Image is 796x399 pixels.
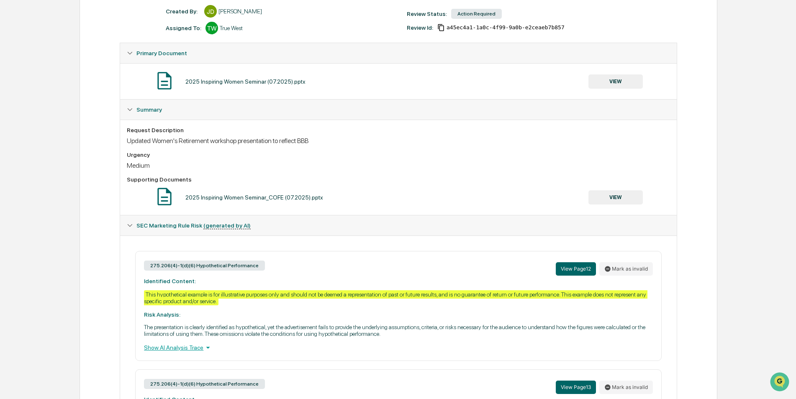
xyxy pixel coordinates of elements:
[69,105,104,114] span: Attestations
[17,121,53,130] span: Data Lookup
[120,63,676,99] div: Primary Document
[142,66,152,77] button: Start new chat
[144,290,647,305] div: This hypothetical example is for illustrative purposes only and should not be deemed a representa...
[451,9,502,19] div: Action Required
[154,70,175,91] img: Document Icon
[17,105,54,114] span: Preclearance
[144,311,180,318] strong: Risk Analysis:
[203,222,251,229] u: (generated by AI)
[599,381,653,394] button: Mark as invalid
[588,190,643,205] button: VIEW
[127,161,670,169] div: Medium
[588,74,643,89] button: VIEW
[154,186,175,207] img: Document Icon
[136,106,162,113] span: Summary
[144,343,652,352] div: Show AI Analysis Trace
[220,25,243,31] div: True West
[556,381,596,394] button: View Page13
[127,137,670,145] div: Updated Women's Retirement workshop presentation to reflect BBB
[136,50,187,56] span: Primary Document
[144,379,265,389] div: 275.206(4)-1(d)(6) Hypothetical Performance
[166,25,201,31] div: Assigned To:
[83,142,101,148] span: Pylon
[8,18,152,31] p: How can we help?
[120,120,676,215] div: Summary
[144,261,265,271] div: 275.206(4)-1(d)(6) Hypothetical Performance
[407,24,433,31] div: Review Id:
[120,43,676,63] div: Primary Document
[204,5,217,18] div: JD
[61,106,67,113] div: 🗄️
[144,324,652,337] p: The presentation is clearly identified as hypothetical, yet the advertisement fails to provide th...
[8,106,15,113] div: 🖐️
[120,215,676,235] div: SEC Marketing Rule Risk (generated by AI)
[127,176,670,183] div: Supporting Documents
[127,151,670,158] div: Urgency
[437,24,445,31] span: Copy Id
[556,262,596,276] button: View Page12
[5,102,57,117] a: 🖐️Preclearance
[447,24,565,31] span: a45ec4a1-1a0c-4f99-9a0b-e2ceaeb7b857
[144,278,196,284] strong: Identified Content:
[22,38,138,47] input: Clear
[28,72,106,79] div: We're available if you need us!
[599,262,653,276] button: Mark as invalid
[5,118,56,133] a: 🔎Data Lookup
[407,10,447,17] div: Review Status:
[8,122,15,129] div: 🔎
[8,64,23,79] img: 1746055101610-c473b297-6a78-478c-a979-82029cc54cd1
[218,8,262,15] div: [PERSON_NAME]
[57,102,107,117] a: 🗄️Attestations
[120,100,676,120] div: Summary
[166,8,200,15] div: Created By: ‎ ‎
[205,22,218,34] div: TW
[136,222,251,229] span: SEC Marketing Rule Risk
[127,127,670,133] div: Request Description
[28,64,137,72] div: Start new chat
[59,141,101,148] a: Powered byPylon
[185,194,323,201] div: 2025 Inspiring Women Seminar_COFE (07.2025).pptx
[769,371,792,394] iframe: Open customer support
[185,78,306,85] div: 2025 Inspiring Women Seminar (07.2025).pptx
